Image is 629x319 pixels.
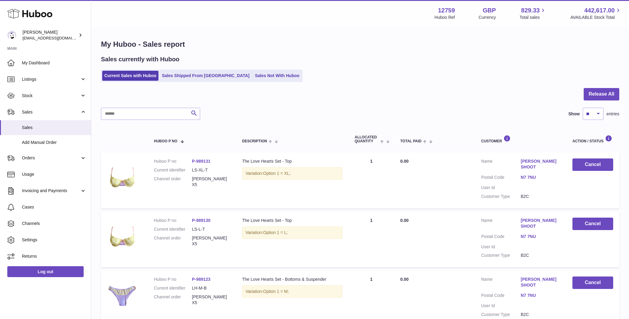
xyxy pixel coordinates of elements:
dt: User Id [481,244,521,250]
dd: [PERSON_NAME] X5 [192,176,230,188]
div: Customer [481,135,560,143]
dt: Name [481,277,521,290]
dt: Huboo P no [154,158,192,164]
span: 0.00 [400,159,408,164]
dt: Postal Code [481,293,521,300]
a: [PERSON_NAME] SHOOT [521,158,560,170]
dd: B2C [521,253,560,258]
div: Currency [479,15,496,20]
dd: LH-M-B [192,285,230,291]
dt: Postal Code [481,234,521,241]
dt: Postal Code [481,175,521,182]
span: Settings [22,237,86,243]
a: P-989130 [192,218,210,223]
div: Huboo Ref [435,15,455,20]
span: Total sales [520,15,547,20]
span: Option 1 = XL; [263,171,290,176]
img: 127591725233578.png [107,158,137,196]
a: P-989131 [192,159,210,164]
dt: Channel order [154,176,192,188]
strong: 12759 [438,6,455,15]
dt: User Id [481,185,521,191]
a: Sales Shipped From [GEOGRAPHIC_DATA] [160,71,252,81]
span: Cases [22,204,86,210]
span: Huboo P no [154,139,177,143]
span: Sales [22,109,80,115]
a: 442,617.00 AVAILABLE Stock Total [570,6,622,20]
a: N7 7NU [521,234,560,239]
a: Current Sales with Huboo [102,71,158,81]
dt: Customer Type [481,194,521,199]
div: Variation: [242,285,342,298]
div: The Love Hearts Set - Top [242,218,342,223]
dd: [PERSON_NAME] X5 [192,235,230,247]
dd: LS-L-T [192,226,230,232]
span: AVAILABLE Stock Total [570,15,622,20]
span: Total paid [400,139,422,143]
dt: Channel order [154,294,192,306]
dt: Channel order [154,235,192,247]
dd: B2C [521,194,560,199]
label: Show [568,111,580,117]
a: N7 7NU [521,175,560,180]
h2: Sales currently with Huboo [101,55,179,63]
div: [PERSON_NAME] [23,29,77,41]
span: Option 1 = M; [263,289,289,294]
td: 1 [349,212,394,267]
span: Channels [22,221,86,226]
span: Add Manual Order [22,140,86,145]
a: Log out [7,266,84,277]
dt: Name [481,158,521,171]
a: N7 7NU [521,293,560,298]
span: 442,617.00 [584,6,615,15]
td: 1 [349,152,394,208]
a: [PERSON_NAME] SHOOT [521,218,560,229]
dt: Current identifier [154,167,192,173]
div: Variation: [242,226,342,239]
dt: Huboo P no [154,218,192,223]
div: Variation: [242,167,342,180]
span: Option 1 = L; [263,230,288,235]
span: Description [242,139,267,143]
img: 127591725233582.png [107,218,137,256]
img: sofiapanwar@unndr.com [7,31,16,40]
dd: B2C [521,312,560,317]
button: Cancel [572,218,613,230]
dt: Customer Type [481,312,521,317]
span: Invoicing and Payments [22,188,80,194]
dt: Huboo P no [154,277,192,282]
dd: LS-XL-T [192,167,230,173]
div: The Love Hearts Set - Top [242,158,342,164]
span: 829.33 [521,6,540,15]
span: Stock [22,93,80,99]
dt: Customer Type [481,253,521,258]
span: entries [606,111,619,117]
dt: Current identifier [154,226,192,232]
span: Sales [22,125,86,131]
img: 127591725233641.png [107,277,137,314]
dt: Current identifier [154,285,192,291]
a: P-989123 [192,277,210,282]
button: Cancel [572,277,613,289]
div: The Love Hearts Set - Bottoms & Suspender [242,277,342,282]
div: Action / Status [572,135,613,143]
h1: My Huboo - Sales report [101,39,619,49]
span: [EMAIL_ADDRESS][DOMAIN_NAME] [23,36,89,40]
span: Listings [22,76,80,82]
strong: GBP [483,6,496,15]
span: 0.00 [400,277,408,282]
dt: Name [481,218,521,231]
span: 0.00 [400,218,408,223]
span: Orders [22,155,80,161]
button: Cancel [572,158,613,171]
span: ALLOCATED Quantity [355,135,379,143]
dt: User Id [481,303,521,309]
a: 829.33 Total sales [520,6,547,20]
span: Returns [22,253,86,259]
a: [PERSON_NAME] SHOOT [521,277,560,288]
a: Sales Not With Huboo [253,71,301,81]
button: Release All [584,88,619,100]
span: Usage [22,171,86,177]
span: My Dashboard [22,60,86,66]
dd: [PERSON_NAME] X5 [192,294,230,306]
